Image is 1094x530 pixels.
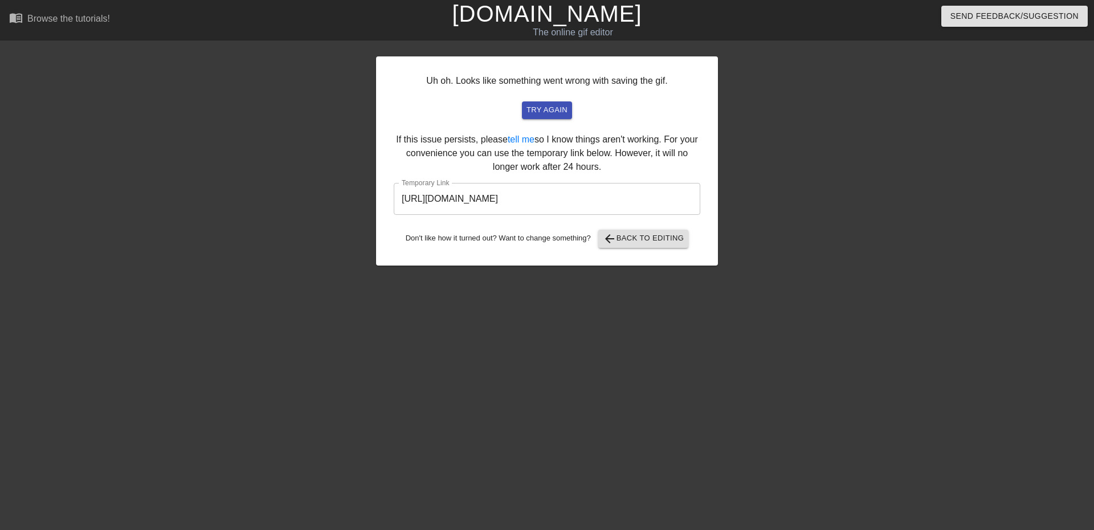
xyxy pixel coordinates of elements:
[603,232,617,246] span: arrow_back
[394,230,700,248] div: Don't like how it turned out? Want to change something?
[508,134,534,144] a: tell me
[522,101,572,119] button: try again
[452,1,642,26] a: [DOMAIN_NAME]
[603,232,684,246] span: Back to Editing
[9,11,23,25] span: menu_book
[370,26,775,39] div: The online gif editor
[598,230,689,248] button: Back to Editing
[27,14,110,23] div: Browse the tutorials!
[394,183,700,215] input: bare
[526,104,568,117] span: try again
[941,6,1088,27] button: Send Feedback/Suggestion
[9,11,110,28] a: Browse the tutorials!
[376,56,718,266] div: Uh oh. Looks like something went wrong with saving the gif. If this issue persists, please so I k...
[950,9,1079,23] span: Send Feedback/Suggestion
